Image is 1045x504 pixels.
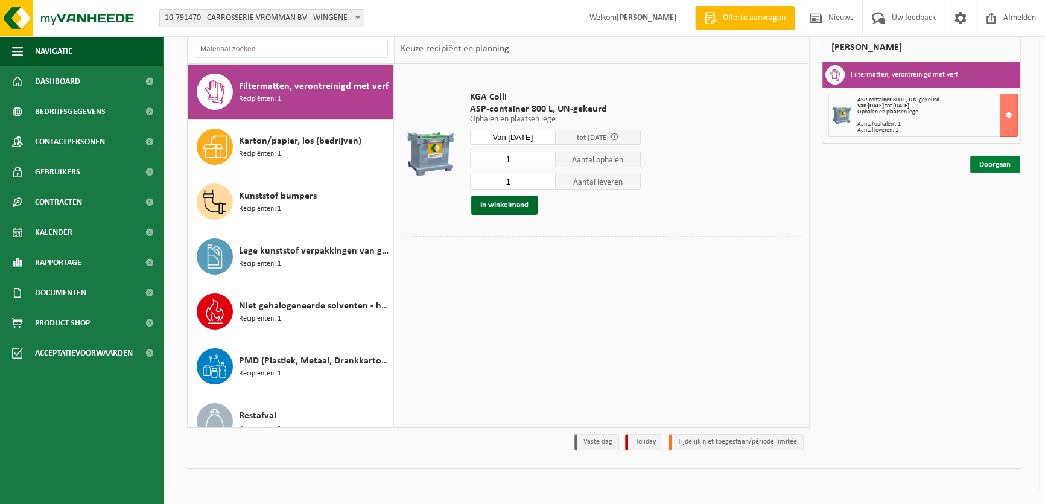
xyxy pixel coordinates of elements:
span: Recipiënten: 1 [239,258,281,270]
button: Kunststof bumpers Recipiënten: 1 [188,174,394,229]
span: Filtermatten, verontreinigd met verf [239,79,389,94]
span: Offerte aanvragen [720,12,789,24]
span: 10-791470 - CARROSSERIE VROMMAN BV - WINGENE [160,10,364,27]
span: Contactpersonen [35,127,105,157]
span: Aantal leveren [556,174,641,190]
strong: Van [DATE] tot [DATE] [857,103,909,109]
a: Offerte aanvragen [695,6,795,30]
div: Aantal leveren: 1 [857,127,1018,133]
span: Gebruikers [35,157,80,187]
span: Recipiënten: 1 [239,148,281,160]
span: Recipiënten: 1 [239,94,281,105]
li: Tijdelijk niet toegestaan/période limitée [669,434,804,450]
span: Karton/papier, los (bedrijven) [239,134,361,148]
button: In winkelmand [471,196,538,215]
span: Rapportage [35,247,81,278]
span: Recipiënten: 1 [239,423,281,435]
div: Ophalen en plaatsen lege [857,109,1018,115]
span: Kalender [35,217,72,247]
button: Niet gehalogeneerde solventen - hoogcalorisch in 200lt-vat Recipiënten: 1 [188,284,394,339]
input: Materiaal zoeken [194,40,388,58]
span: KGA Colli [470,91,641,103]
strong: [PERSON_NAME] [617,13,677,22]
li: Vaste dag [574,434,619,450]
button: Karton/papier, los (bedrijven) Recipiënten: 1 [188,120,394,174]
a: Doorgaan [970,156,1020,173]
span: Aantal ophalen [556,152,641,167]
span: Lege kunststof verpakkingen van gevaarlijke stoffen [239,244,390,258]
h3: Filtermatten, verontreinigd met verf [851,65,958,85]
span: Restafval [239,409,276,423]
input: Selecteer datum [470,130,556,145]
span: ASP-container 800 L, UN-gekeurd [470,103,641,115]
span: Dashboard [35,66,80,97]
p: Ophalen en plaatsen lege [470,115,641,124]
div: Aantal ophalen : 1 [857,121,1018,127]
button: Restafval Recipiënten: 1 [188,394,394,449]
div: [PERSON_NAME] [822,33,1021,62]
span: Acceptatievoorwaarden [35,338,133,368]
span: tot [DATE] [577,134,609,142]
button: Filtermatten, verontreinigd met verf Recipiënten: 1 [188,65,394,120]
span: Kunststof bumpers [239,189,317,203]
span: PMD (Plastiek, Metaal, Drankkartons) (bedrijven) [239,354,390,368]
button: PMD (Plastiek, Metaal, Drankkartons) (bedrijven) Recipiënten: 1 [188,339,394,394]
li: Holiday [625,434,662,450]
span: Recipiënten: 1 [239,203,281,215]
span: Recipiënten: 1 [239,368,281,380]
span: Recipiënten: 1 [239,313,281,325]
span: Product Shop [35,308,90,338]
button: Lege kunststof verpakkingen van gevaarlijke stoffen Recipiënten: 1 [188,229,394,284]
span: Niet gehalogeneerde solventen - hoogcalorisch in 200lt-vat [239,299,390,313]
span: Documenten [35,278,86,308]
span: Contracten [35,187,82,217]
div: Keuze recipiënt en planning [395,34,515,64]
span: Navigatie [35,36,72,66]
span: 10-791470 - CARROSSERIE VROMMAN BV - WINGENE [159,9,364,27]
span: Bedrijfsgegevens [35,97,106,127]
span: ASP-container 800 L, UN-gekeurd [857,97,939,103]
